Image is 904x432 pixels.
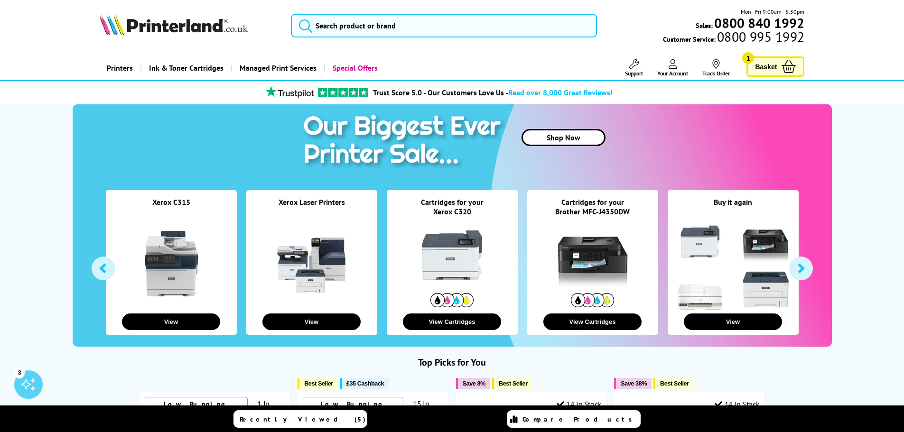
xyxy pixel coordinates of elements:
[716,32,804,41] span: 0800 995 1992
[715,399,759,409] div: 14 In Stock
[614,378,652,389] button: Save 38%
[522,415,637,423] span: Compare Products
[152,197,190,207] a: Xerox C315
[522,129,606,146] a: Shop Now
[100,14,280,37] a: Printerland Logo
[742,52,754,64] span: 1
[298,378,338,389] button: Best Seller
[653,378,694,389] button: Best Seller
[340,378,389,389] button: £35 Cashback
[625,59,643,77] a: Support
[387,197,518,207] div: Cartridges for your
[100,56,140,80] a: Printers
[714,14,804,32] b: 0800 840 1992
[508,88,613,97] span: Read over 8,000 Great Reviews!
[702,59,730,77] a: Track Order
[140,56,231,80] a: Ink & Toner Cartridges
[149,56,224,80] span: Ink & Toner Cartridges
[741,7,804,16] span: Mon - Fri 9:00am - 5:30pm
[261,86,318,98] img: trustpilot rating
[557,399,601,409] div: 14 In Stock
[507,410,641,428] a: Compare Products
[657,70,688,77] span: Your Account
[122,313,220,330] button: View
[684,313,782,330] button: View
[660,380,689,387] span: Best Seller
[433,207,471,216] a: Xerox C320
[746,56,804,77] a: Basket 1
[279,197,345,207] a: Xerox Laser Printers
[248,399,285,418] div: 1 In Stock
[456,378,490,389] button: Save 8%
[492,378,532,389] button: Best Seller
[304,380,333,387] span: Best Seller
[14,367,25,377] div: 3
[324,56,385,80] a: Special Offers
[663,32,804,44] span: Customer Service:
[755,60,777,73] span: Basket
[303,397,403,420] div: Low Running Costs
[621,380,647,387] span: Save 38%
[713,18,804,28] a: 0800 840 1992
[346,380,384,387] span: £35 Cashback
[291,14,597,37] input: Search product or brand
[231,56,324,80] a: Managed Print Services
[527,197,658,207] div: Cartridges for your
[543,313,642,330] button: View Cartridges
[318,88,368,97] img: trustpilot rating
[262,313,361,330] button: View
[298,104,510,179] img: printer sale
[145,397,248,420] div: Low Running Costs
[403,313,501,330] button: View Cartridges
[403,399,443,418] div: 15 In Stock
[555,207,630,216] a: Brother MFC-J4350DW
[625,70,643,77] span: Support
[714,197,752,207] a: Buy it again
[100,14,248,35] img: Printerland Logo
[240,415,366,423] span: Recently Viewed (5)
[696,21,713,30] span: Sales:
[657,59,688,77] a: Your Account
[499,380,528,387] span: Best Seller
[463,380,485,387] span: Save 8%
[373,88,613,97] a: Trust Score 5.0 - Our Customers Love Us -Read over 8,000 Great Reviews!
[233,410,367,428] a: Recently Viewed (5)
